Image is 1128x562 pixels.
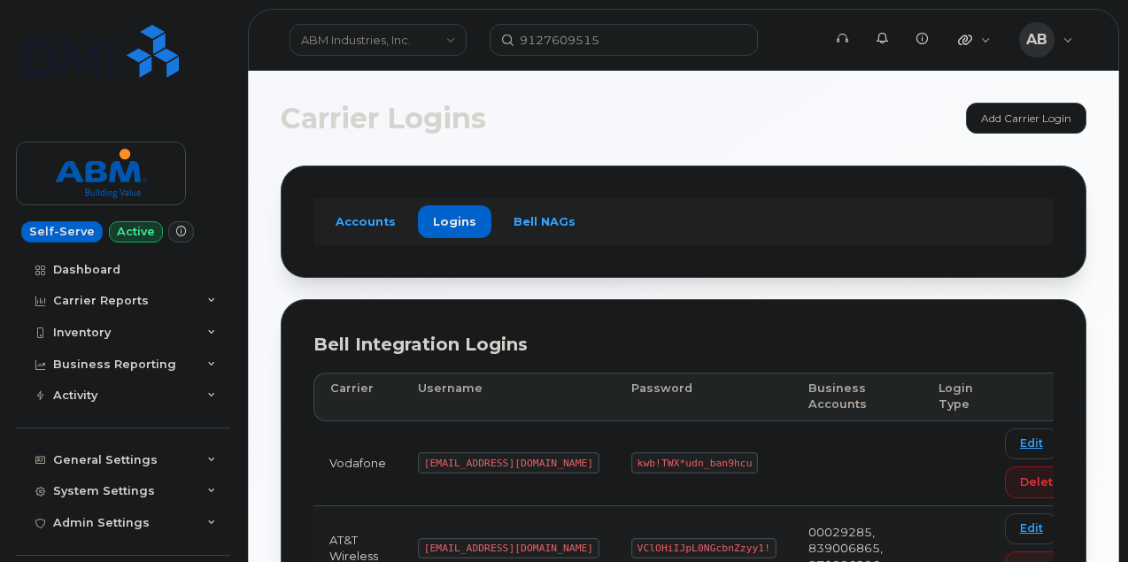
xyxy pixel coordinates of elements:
th: Password [615,373,792,421]
th: Business Accounts [792,373,923,421]
code: [EMAIL_ADDRESS][DOMAIN_NAME] [418,538,599,559]
span: Carrier Logins [281,105,486,132]
th: Username [402,373,615,421]
a: Add Carrier Login [966,103,1086,134]
td: Vodafone [313,421,402,506]
span: Delete [1020,473,1061,490]
button: Delete [1005,466,1076,498]
a: Edit [1005,513,1058,544]
code: [EMAIL_ADDRESS][DOMAIN_NAME] [418,452,599,473]
code: kwb!TWX*udn_ban9hcu [631,452,758,473]
a: Logins [418,205,491,237]
a: Edit [1005,428,1058,459]
a: Bell NAGs [498,205,591,237]
a: Accounts [321,205,411,237]
th: Carrier [313,373,402,421]
th: Login Type [923,373,989,421]
code: VClOHiIJpL0NGcbnZzyy1! [631,538,776,559]
div: Bell Integration Logins [313,332,1054,358]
